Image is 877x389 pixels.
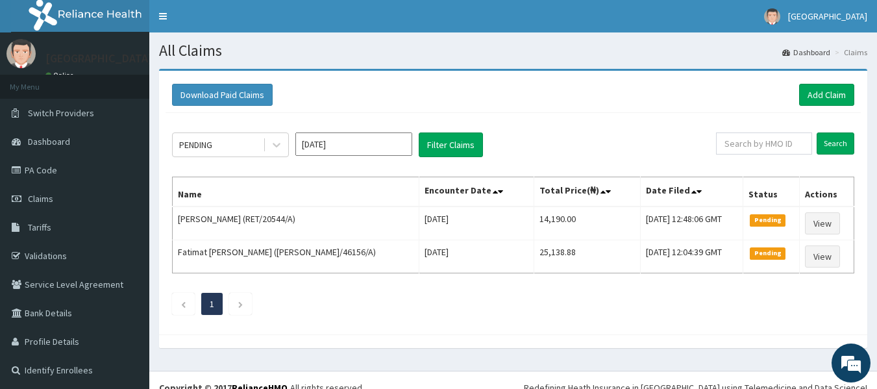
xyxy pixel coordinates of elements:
[172,84,273,106] button: Download Paid Claims
[750,247,785,259] span: Pending
[782,47,830,58] a: Dashboard
[173,207,419,240] td: [PERSON_NAME] (RET/20544/A)
[641,177,743,207] th: Date Filed
[800,177,854,207] th: Actions
[534,240,641,273] td: 25,138.88
[28,193,53,205] span: Claims
[419,207,534,240] td: [DATE]
[179,138,212,151] div: PENDING
[419,132,483,157] button: Filter Claims
[238,298,243,310] a: Next page
[173,177,419,207] th: Name
[805,245,840,268] a: View
[805,212,840,234] a: View
[832,47,867,58] li: Claims
[534,177,641,207] th: Total Price(₦)
[28,221,51,233] span: Tariffs
[641,207,743,240] td: [DATE] 12:48:06 GMT
[159,42,867,59] h1: All Claims
[764,8,780,25] img: User Image
[534,207,641,240] td: 14,190.00
[817,132,854,155] input: Search
[173,240,419,273] td: Fatimat [PERSON_NAME] ([PERSON_NAME]/46156/A)
[28,136,70,147] span: Dashboard
[6,39,36,68] img: User Image
[419,240,534,273] td: [DATE]
[45,53,153,64] p: [GEOGRAPHIC_DATA]
[716,132,812,155] input: Search by HMO ID
[750,214,785,226] span: Pending
[28,107,94,119] span: Switch Providers
[210,298,214,310] a: Page 1 is your current page
[743,177,800,207] th: Status
[45,71,77,80] a: Online
[641,240,743,273] td: [DATE] 12:04:39 GMT
[295,132,412,156] input: Select Month and Year
[419,177,534,207] th: Encounter Date
[799,84,854,106] a: Add Claim
[788,10,867,22] span: [GEOGRAPHIC_DATA]
[180,298,186,310] a: Previous page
